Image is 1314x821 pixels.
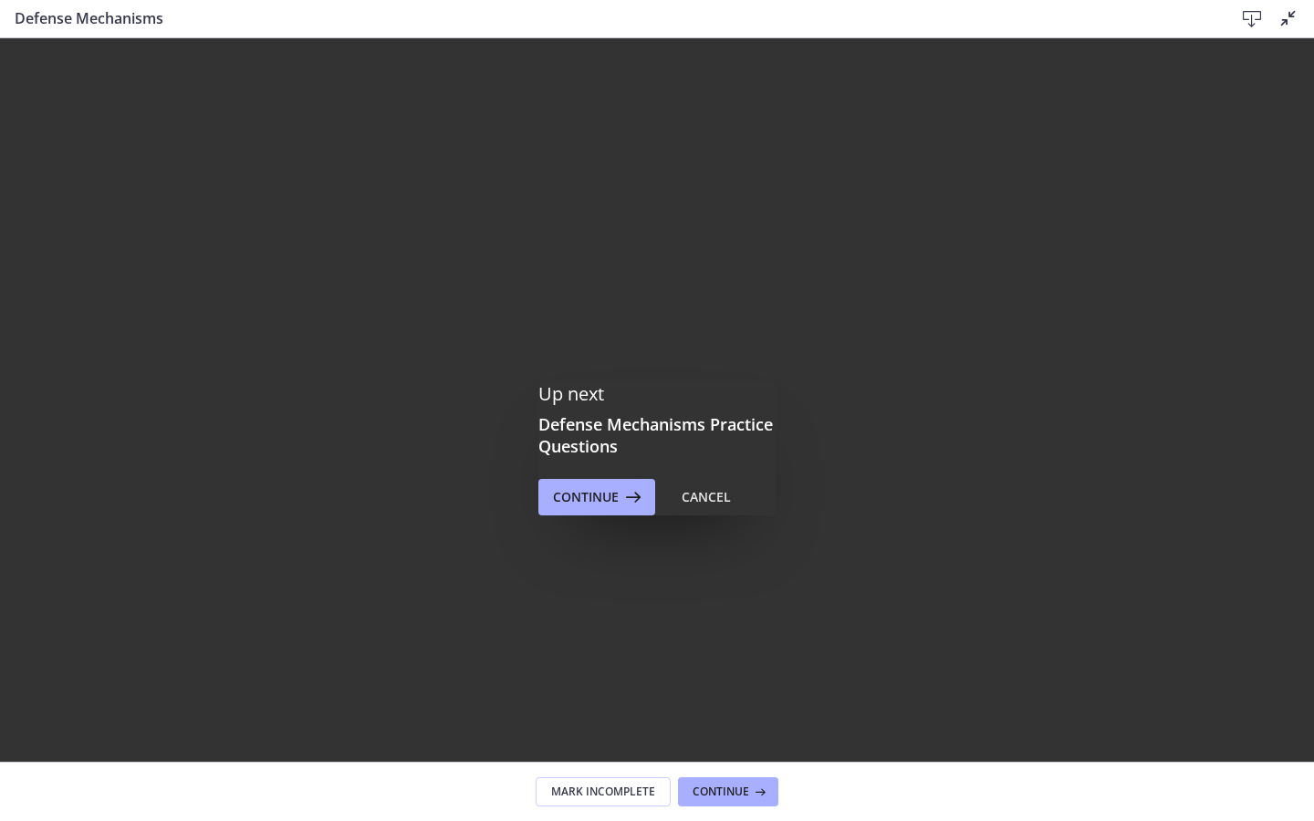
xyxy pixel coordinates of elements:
h3: Defense Mechanisms Practice Questions [538,413,776,457]
button: Continue [538,479,655,515]
button: Cancel [667,479,746,515]
span: Continue [693,785,749,799]
div: Cancel [682,486,731,508]
p: Up next [538,382,776,406]
h3: Defense Mechanisms [15,7,1204,29]
span: Continue [553,486,619,508]
button: Continue [678,777,778,806]
span: Mark Incomplete [551,785,655,799]
button: Mark Incomplete [536,777,671,806]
